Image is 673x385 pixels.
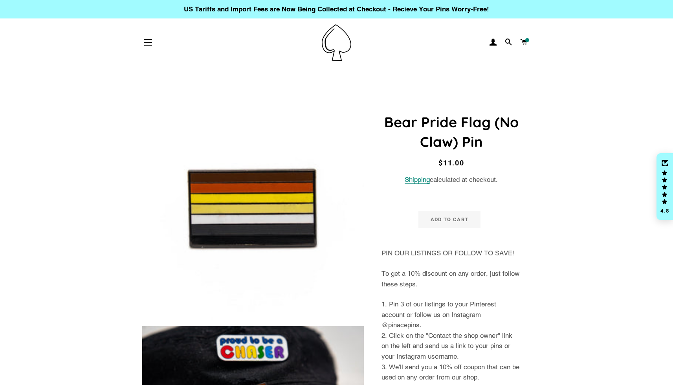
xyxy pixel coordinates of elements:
[405,176,430,184] a: Shipping
[660,208,669,213] div: 4.8
[381,248,521,258] p: PIN OUR LISTINGS OR FOLLOW TO SAVE!
[322,24,351,61] img: Pin-Ace
[656,153,673,220] div: Click to open Judge.me floating reviews tab
[381,174,521,185] div: calculated at checkout.
[438,159,464,167] span: $11.00
[381,112,521,152] h1: Bear Pride Flag (No Claw) Pin
[418,211,480,228] button: Add to Cart
[431,216,468,222] span: Add to Cart
[142,98,364,320] img: Bear Pride Flag No Claw Enamel Pin Badge Pride Cub Lapel LGBTQ Gay Gift For Him - Pin Ace
[381,268,521,289] p: To get a 10% discount on any order, just follow these steps.
[381,299,521,383] p: 1. Pin 3 of our listings to your Pinterest account or follow us on Instagram @pinacepins. 2. Clic...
